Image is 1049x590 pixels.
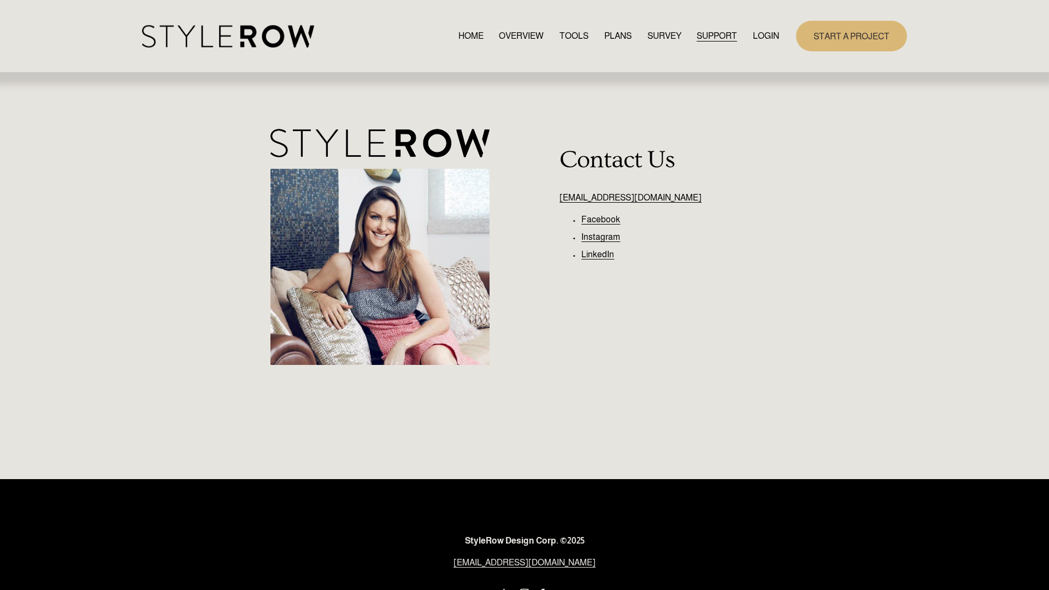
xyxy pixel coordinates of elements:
[581,250,614,259] a: LinkedIn
[453,556,596,569] a: [EMAIL_ADDRESS][DOMAIN_NAME]
[559,193,702,202] a: [EMAIL_ADDRESS][DOMAIN_NAME]
[465,536,585,545] strong: StyleRow Design Corp. ©2025
[559,28,588,43] a: TOOLS
[458,28,484,43] a: HOME
[559,146,907,174] h2: Contact Us
[604,28,632,43] a: PLANS
[697,29,737,43] span: SUPPORT
[796,21,907,51] a: START A PROJECT
[142,25,314,48] img: StyleRow
[581,215,620,224] a: Facebook
[581,232,620,241] a: Instagram
[499,28,544,43] a: OVERVIEW
[647,28,681,43] a: SURVEY
[697,28,737,43] a: folder dropdown
[753,28,779,43] a: LOGIN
